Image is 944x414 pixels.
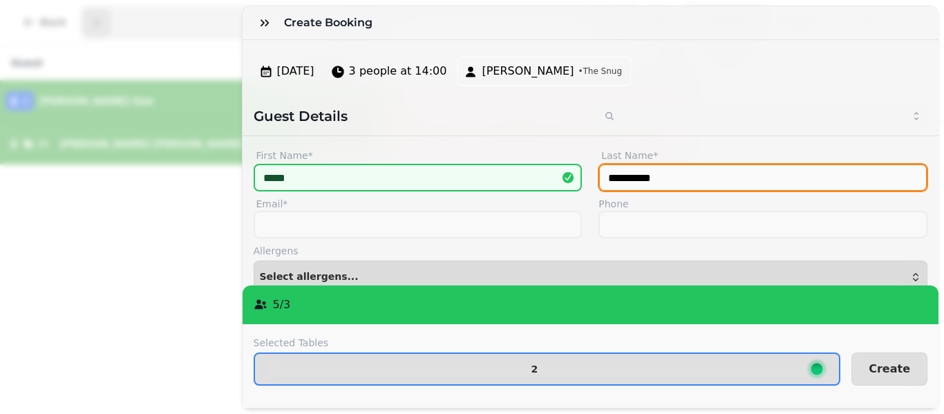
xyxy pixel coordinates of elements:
button: Create [851,352,927,386]
h3: Create Booking [284,15,378,31]
button: 2 [254,352,841,386]
label: Selected Tables [254,336,841,350]
label: Allergens [254,244,928,258]
label: Last Name* [598,147,927,164]
span: [PERSON_NAME] [482,63,574,79]
span: Select allergens... [260,272,359,283]
span: • The Snug [578,66,622,77]
button: Select allergens... [254,261,928,294]
span: Create [869,364,910,375]
label: First Name* [254,147,583,164]
h2: Guest Details [254,106,585,126]
p: 2 [531,364,538,374]
span: [DATE] [277,63,314,79]
p: 5 / 3 [273,297,291,313]
label: Phone [598,197,927,211]
span: 3 people at 14:00 [349,63,447,79]
label: Email* [254,197,583,211]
